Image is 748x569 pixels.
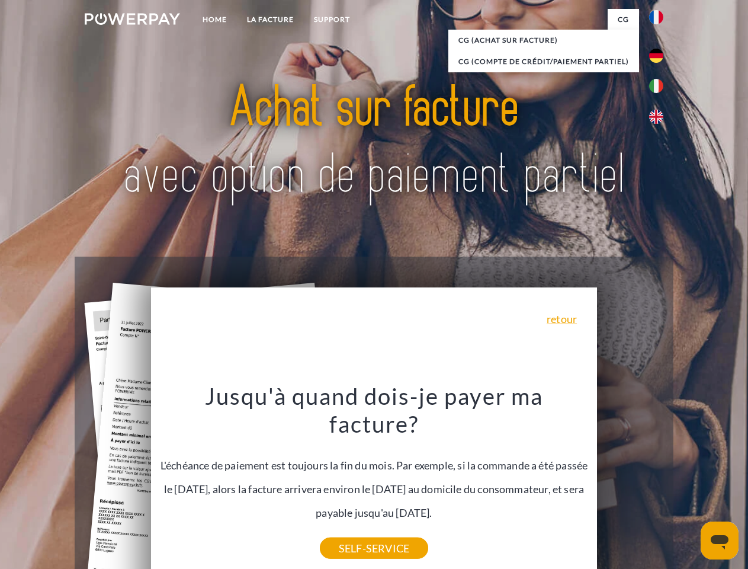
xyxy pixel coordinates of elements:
[608,9,639,30] a: CG
[158,382,590,548] div: L'échéance de paiement est toujours la fin du mois. Par exemple, si la commande a été passée le [...
[649,10,663,24] img: fr
[649,110,663,124] img: en
[237,9,304,30] a: LA FACTURE
[448,30,639,51] a: CG (achat sur facture)
[701,522,739,560] iframe: Bouton de lancement de la fenêtre de messagerie
[113,57,635,227] img: title-powerpay_fr.svg
[649,49,663,63] img: de
[85,13,180,25] img: logo-powerpay-white.svg
[158,382,590,439] h3: Jusqu'à quand dois-je payer ma facture?
[649,79,663,93] img: it
[320,538,428,559] a: SELF-SERVICE
[448,51,639,72] a: CG (Compte de crédit/paiement partiel)
[192,9,237,30] a: Home
[304,9,360,30] a: Support
[547,314,577,324] a: retour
